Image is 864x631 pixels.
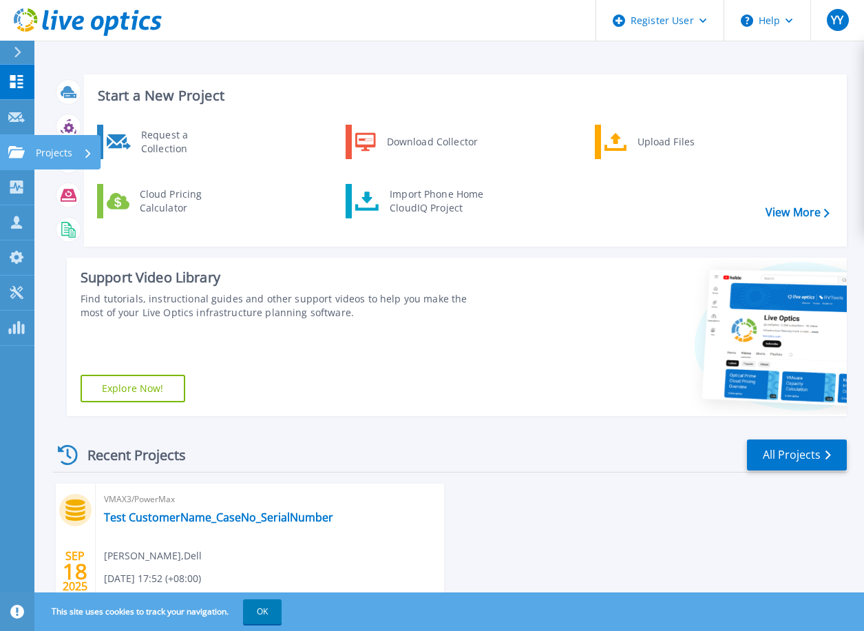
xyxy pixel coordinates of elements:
a: Request a Collection [97,125,238,159]
div: SEP 2025 [62,546,88,597]
span: [PERSON_NAME] , Dell [104,548,202,563]
span: [DATE] 17:52 (+08:00) [104,571,201,586]
div: Request a Collection [134,128,235,156]
span: YY [831,14,843,25]
div: Download Collector [380,128,484,156]
a: Cloud Pricing Calculator [97,184,238,218]
a: Test CustomerName_CaseNo_SerialNumber [104,510,333,524]
div: Support Video Library [81,269,486,287]
a: All Projects [747,439,847,470]
div: Import Phone Home CloudIQ Project [383,187,490,215]
a: Download Collector [346,125,487,159]
a: Upload Files [595,125,736,159]
h3: Start a New Project [98,88,829,103]
span: 18 [63,566,87,577]
p: Projects [36,135,72,171]
div: Upload Files [631,128,733,156]
div: Recent Projects [53,438,204,472]
a: View More [766,206,830,219]
span: VMAX3/PowerMax [104,492,436,507]
div: Find tutorials, instructional guides and other support videos to help you make the most of your L... [81,292,486,320]
button: OK [243,599,282,624]
div: Cloud Pricing Calculator [133,187,235,215]
span: This site uses cookies to track your navigation. [38,599,282,624]
a: Explore Now! [81,375,185,402]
